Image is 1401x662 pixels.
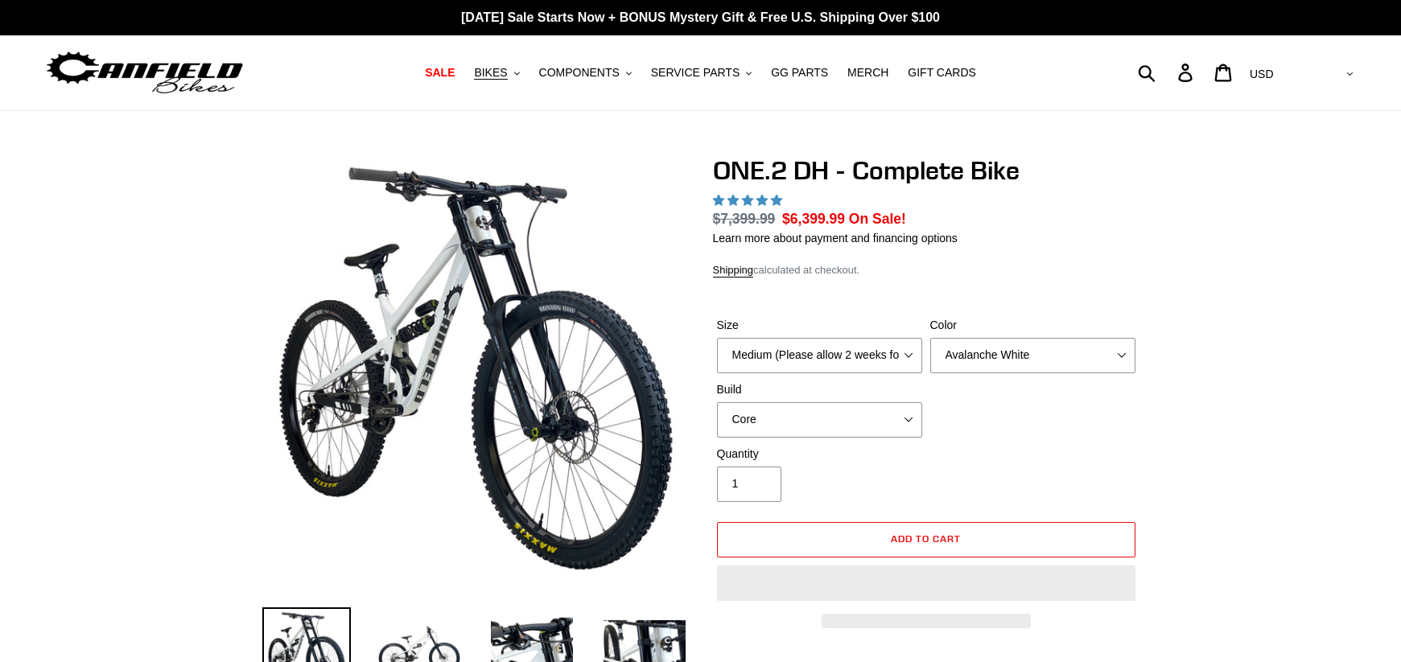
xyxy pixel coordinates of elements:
[713,194,785,207] span: 5.00 stars
[539,66,620,80] span: COMPONENTS
[266,158,686,578] img: ONE.2 DH - Complete Bike
[417,62,463,84] a: SALE
[643,62,760,84] button: SERVICE PARTS
[717,317,922,334] label: Size
[1147,55,1188,90] input: Search
[891,532,961,545] span: Add to cart
[900,62,984,84] a: GIFT CARDS
[930,317,1135,334] label: Color
[713,264,754,278] a: Shipping
[44,47,245,98] img: Canfield Bikes
[717,522,1135,557] button: Add to cart
[713,232,958,245] a: Learn more about payment and financing options
[847,66,888,80] span: MERCH
[713,211,776,227] s: $7,399.99
[717,381,922,398] label: Build
[713,262,1139,278] div: calculated at checkout.
[717,446,922,463] label: Quantity
[425,66,455,80] span: SALE
[474,66,507,80] span: BIKES
[771,66,828,80] span: GG PARTS
[839,62,896,84] a: MERCH
[466,62,527,84] button: BIKES
[849,208,906,229] span: On Sale!
[651,66,740,80] span: SERVICE PARTS
[782,211,845,227] span: $6,399.99
[763,62,836,84] a: GG PARTS
[908,66,976,80] span: GIFT CARDS
[713,155,1139,186] h1: ONE.2 DH - Complete Bike
[531,62,640,84] button: COMPONENTS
